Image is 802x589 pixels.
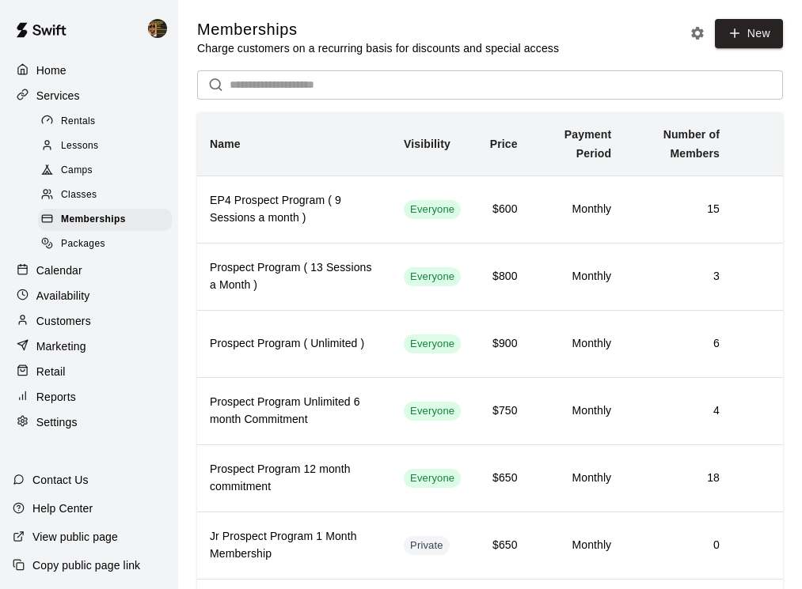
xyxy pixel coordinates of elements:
[543,335,612,353] h6: Monthly
[36,389,76,405] p: Reports
[404,402,461,421] div: This membership is visible to all customers
[404,267,461,286] div: This membership is visible to all customers
[36,88,80,104] p: Services
[404,337,461,352] span: Everyone
[404,138,450,150] b: Visibility
[486,201,517,218] h6: $600
[637,402,720,420] h6: 4
[564,128,611,160] b: Payment Period
[13,334,165,358] a: Marketing
[32,557,140,573] p: Copy public page link
[637,335,720,353] h6: 6
[543,268,612,285] h6: Monthly
[404,200,461,219] div: This membership is visible to all customers
[404,404,461,419] span: Everyone
[38,111,172,133] div: Rentals
[36,62,67,78] p: Home
[13,385,165,409] a: Reports
[61,163,93,179] span: Camps
[38,233,172,255] div: Packages
[36,288,90,304] p: Availability
[663,128,720,160] b: Number of Members
[404,536,450,555] div: This membership is hidden from the memberships page
[38,184,172,206] div: Classes
[13,84,165,108] a: Services
[490,138,518,150] b: Price
[148,19,167,38] img: Francisco Gracesqui
[404,334,461,353] div: This membership is visible to all customers
[61,187,97,203] span: Classes
[404,471,461,486] span: Everyone
[715,19,783,48] a: New
[38,135,172,157] div: Lessons
[210,259,378,294] h6: Prospect Program ( 13 Sessions a Month )
[404,202,461,217] span: Everyone
[13,59,165,82] a: Home
[486,537,517,554] h6: $650
[38,160,172,182] div: Camps
[38,134,178,158] a: Lessons
[36,313,91,329] p: Customers
[32,500,93,516] p: Help Center
[32,472,89,488] p: Contact Us
[38,159,178,183] a: Camps
[543,470,612,487] h6: Monthly
[38,208,178,232] a: Memberships
[210,461,378,496] h6: Prospect Program 12 month commitment
[61,114,96,130] span: Rentals
[210,335,378,353] h6: Prospect Program ( Unlimited )
[197,19,559,40] h5: Memberships
[13,284,165,308] a: Availability
[36,364,66,379] p: Retail
[210,192,378,227] h6: EP4 Prospect Program ( 9 Sessions a month )
[32,529,118,545] p: View public page
[36,262,82,278] p: Calendar
[486,470,517,487] h6: $650
[13,259,165,282] a: Calendar
[38,109,178,134] a: Rentals
[686,21,709,45] button: Memberships settings
[404,469,461,488] div: This membership is visible to all customers
[36,414,78,430] p: Settings
[543,201,612,218] h6: Monthly
[210,528,378,563] h6: Jr Prospect Program 1 Month Membership
[637,268,720,285] h6: 3
[13,410,165,434] a: Settings
[486,335,517,353] h6: $900
[637,470,720,487] h6: 18
[210,138,241,150] b: Name
[404,270,461,285] span: Everyone
[543,537,612,554] h6: Monthly
[13,309,165,333] a: Customers
[36,338,86,354] p: Marketing
[543,402,612,420] h6: Monthly
[197,40,559,56] p: Charge customers on a recurring basis for discounts and special access
[145,13,178,44] div: Francisco Gracesqui
[38,209,172,231] div: Memberships
[13,360,165,383] a: Retail
[637,537,720,554] h6: 0
[210,394,378,429] h6: Prospect Program Unlimited 6 month Commitment
[38,183,178,208] a: Classes
[61,212,126,228] span: Memberships
[637,201,720,218] h6: 15
[61,236,105,252] span: Packages
[61,138,99,154] span: Lessons
[404,538,450,553] span: Private
[486,402,517,420] h6: $750
[486,268,517,285] h6: $800
[38,232,178,257] a: Packages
